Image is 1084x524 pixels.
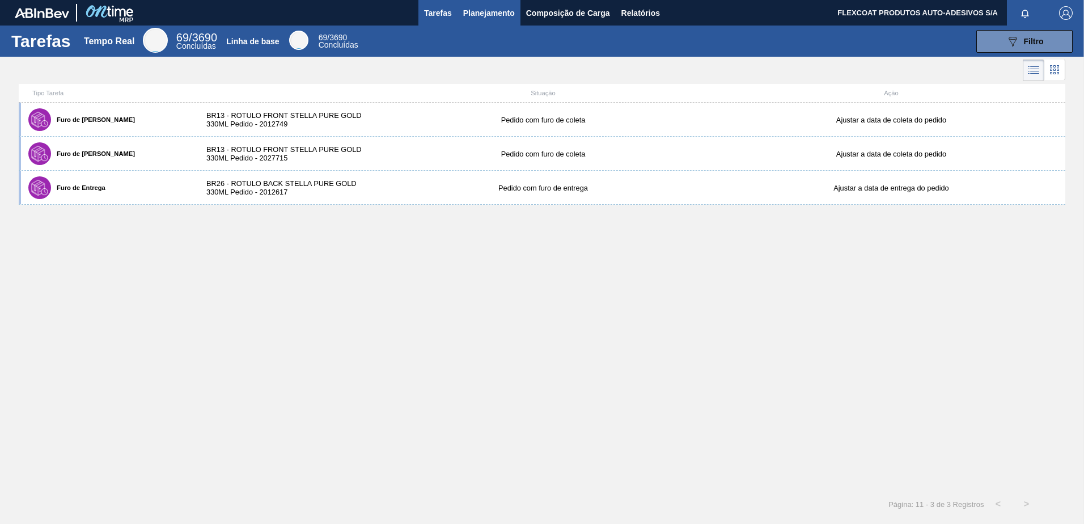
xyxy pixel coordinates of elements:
div: Pedido com furo de coleta [369,116,717,124]
span: Composição de Carga [526,6,610,20]
font: 3690 [192,31,218,44]
span: / [176,31,217,44]
span: 1 - 3 de 3 Registros [920,500,984,509]
div: Real Time [143,28,168,53]
div: Pedido com furo de entrega [369,184,717,192]
span: 69 [176,31,189,44]
label: Furo de [PERSON_NAME] [51,150,135,157]
div: Ação [717,90,1065,96]
label: Furo de Entrega [51,184,105,191]
div: Visão em Lista [1023,60,1044,81]
h1: Tarefas [11,35,71,48]
span: Concluídas [319,40,358,49]
div: Visão em Cards [1044,60,1065,81]
div: Tempo Real [84,36,135,47]
div: Linha de base [226,37,279,46]
img: TNhmsLtSVTkK8tSr43FrP2fwEKptu5GPRR3wAAAABJRU5ErkJggg== [15,8,69,18]
div: BR13 - ROTULO FRONT STELLA PURE GOLD 330ML Pedido - 2012749 [195,111,369,128]
span: 69 [319,33,328,42]
button: Notificações [1007,5,1043,21]
div: Tipo Tarefa [21,90,195,96]
span: Relatórios [621,6,660,20]
div: BR26 - ROTULO BACK STELLA PURE GOLD 330ML Pedido - 2012617 [195,179,369,196]
button: > [1013,490,1041,518]
span: Planejamento [463,6,515,20]
span: Tarefas [424,6,452,20]
div: Ajustar a data de coleta do pedido [717,150,1065,158]
div: Base Line [319,34,358,49]
img: Logout [1059,6,1073,20]
div: Ajustar a data de coleta do pedido [717,116,1065,124]
div: BR13 - ROTULO FRONT STELLA PURE GOLD 330ML Pedido - 2027715 [195,145,369,162]
label: Furo de [PERSON_NAME] [51,116,135,123]
span: / [319,33,348,42]
font: 3690 [329,33,347,42]
div: Real Time [176,33,217,50]
button: < [984,490,1013,518]
span: Filtro [1024,37,1044,46]
div: Pedido com furo de coleta [369,150,717,158]
span: Concluídas [176,41,216,50]
div: Situação [369,90,717,96]
button: Filtro [976,30,1073,53]
span: Página: 1 [888,500,920,509]
div: Base Line [289,31,308,50]
div: Ajustar a data de entrega do pedido [717,184,1065,192]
